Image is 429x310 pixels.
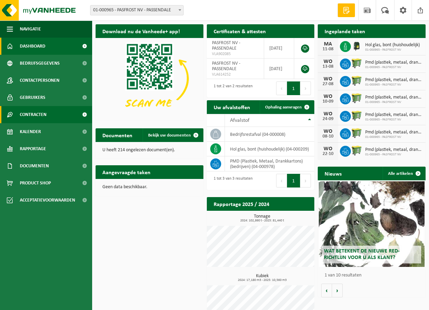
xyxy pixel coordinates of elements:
[225,156,315,171] td: PMD (Plastiek, Metaal, Drankkartons) (bedrijven) (04-000978)
[20,55,60,72] span: Bedrijfsgegevens
[207,24,273,38] h2: Certificaten & attesten
[287,81,300,95] button: 1
[365,48,420,52] span: 01-000965 - PASFROST NV
[210,274,315,282] h3: Kubiek
[96,165,157,179] h2: Aangevraagde taken
[365,60,422,65] span: Pmd (plastiek, metaal, drankkartons) (bedrijven)
[321,59,335,64] div: WO
[210,219,315,222] span: 2024: 102,860 t - 2025: 81,440 t
[319,181,424,267] a: Wat betekent de nieuwe RED-richtlijn voor u als klant?
[365,95,422,100] span: Pmd (plastiek, metaal, drankkartons) (bedrijven)
[90,5,184,15] span: 01-000965 - PASFROST NV - PASSENDALE
[318,167,348,180] h2: Nieuws
[321,152,335,156] div: 22-10
[212,51,259,57] span: VLA902085
[321,99,335,104] div: 10-09
[365,83,422,87] span: 01-000965 - PASFROST NV
[321,47,335,52] div: 11-08
[260,100,314,114] a: Ophaling aanvragen
[365,112,422,118] span: Pmd (plastiek, metaal, drankkartons) (bedrijven)
[321,146,335,152] div: WO
[321,111,335,117] div: WO
[383,167,425,180] a: Alle artikelen
[263,210,314,224] a: Bekijk rapportage
[20,89,45,106] span: Gebruikers
[321,94,335,99] div: WO
[212,72,259,77] span: VLA614252
[264,59,294,79] td: [DATE]
[20,175,51,192] span: Product Shop
[148,133,191,138] span: Bekijk uw documenten
[20,38,45,55] span: Dashboard
[300,81,311,95] button: Next
[300,174,311,188] button: Next
[321,64,335,69] div: 13-08
[365,118,422,122] span: 01-000965 - PASFROST NV
[321,284,332,297] button: Vorige
[365,130,422,135] span: Pmd (plastiek, metaal, drankkartons) (bedrijven)
[276,174,287,188] button: Previous
[321,82,335,87] div: 27-08
[20,123,41,140] span: Kalender
[102,148,197,153] p: U heeft 214 ongelezen document(en).
[207,197,276,210] h2: Rapportage 2025 / 2024
[210,214,315,222] h3: Tonnage
[20,157,49,175] span: Documenten
[96,24,187,38] h2: Download nu de Vanheede+ app!
[210,81,253,96] div: 1 tot 2 van 2 resultaten
[20,140,46,157] span: Rapportage
[210,279,315,282] span: 2024: 17,180 m3 - 2025: 10,560 m3
[20,106,46,123] span: Contracten
[230,118,249,123] span: Afvalstof
[351,57,362,69] img: WB-0660-HPE-GN-50
[324,248,400,260] span: Wat betekent de nieuwe RED-richtlijn voor u als klant?
[321,134,335,139] div: 08-10
[365,153,422,157] span: 01-000965 - PASFROST NV
[225,127,315,142] td: bedrijfsrestafval (04-000008)
[265,105,302,109] span: Ophaling aanvragen
[225,142,315,156] td: hol glas, bont (huishoudelijk) (04-000209)
[287,174,300,188] button: 1
[96,128,139,142] h2: Documenten
[276,81,287,95] button: Previous
[96,38,203,119] img: Download de VHEPlus App
[365,65,422,69] span: 01-000965 - PASFROST NV
[212,40,240,51] span: PASFROST NV - PASSENDALE
[351,127,362,139] img: WB-0660-HPE-GN-50
[318,24,372,38] h2: Ingeplande taken
[143,128,203,142] a: Bekijk uw documenten
[264,38,294,59] td: [DATE]
[321,41,335,47] div: MA
[365,147,422,153] span: Pmd (plastiek, metaal, drankkartons) (bedrijven)
[20,21,41,38] span: Navigatie
[351,75,362,87] img: WB-0660-HPE-GN-50
[20,192,75,209] span: Acceptatievoorwaarden
[365,42,420,48] span: Hol glas, bont (huishoudelijk)
[321,76,335,82] div: WO
[90,5,183,15] span: 01-000965 - PASFROST NV - PASSENDALE
[351,92,362,104] img: WB-0660-HPE-GN-50
[210,173,253,188] div: 1 tot 3 van 3 resultaten
[332,284,343,297] button: Volgende
[102,185,197,190] p: Geen data beschikbaar.
[325,273,422,278] p: 1 van 10 resultaten
[207,100,257,114] h2: Uw afvalstoffen
[351,145,362,156] img: WB-0660-HPE-GN-50
[20,72,59,89] span: Contactpersonen
[321,117,335,121] div: 24-09
[351,40,362,52] img: CR-HR-1C-1000-PES-01
[212,61,240,72] span: PASFROST NV - PASSENDALE
[365,77,422,83] span: Pmd (plastiek, metaal, drankkartons) (bedrijven)
[365,100,422,104] span: 01-000965 - PASFROST NV
[365,135,422,139] span: 01-000965 - PASFROST NV
[351,110,362,121] img: WB-0660-HPE-GN-50
[321,129,335,134] div: WO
